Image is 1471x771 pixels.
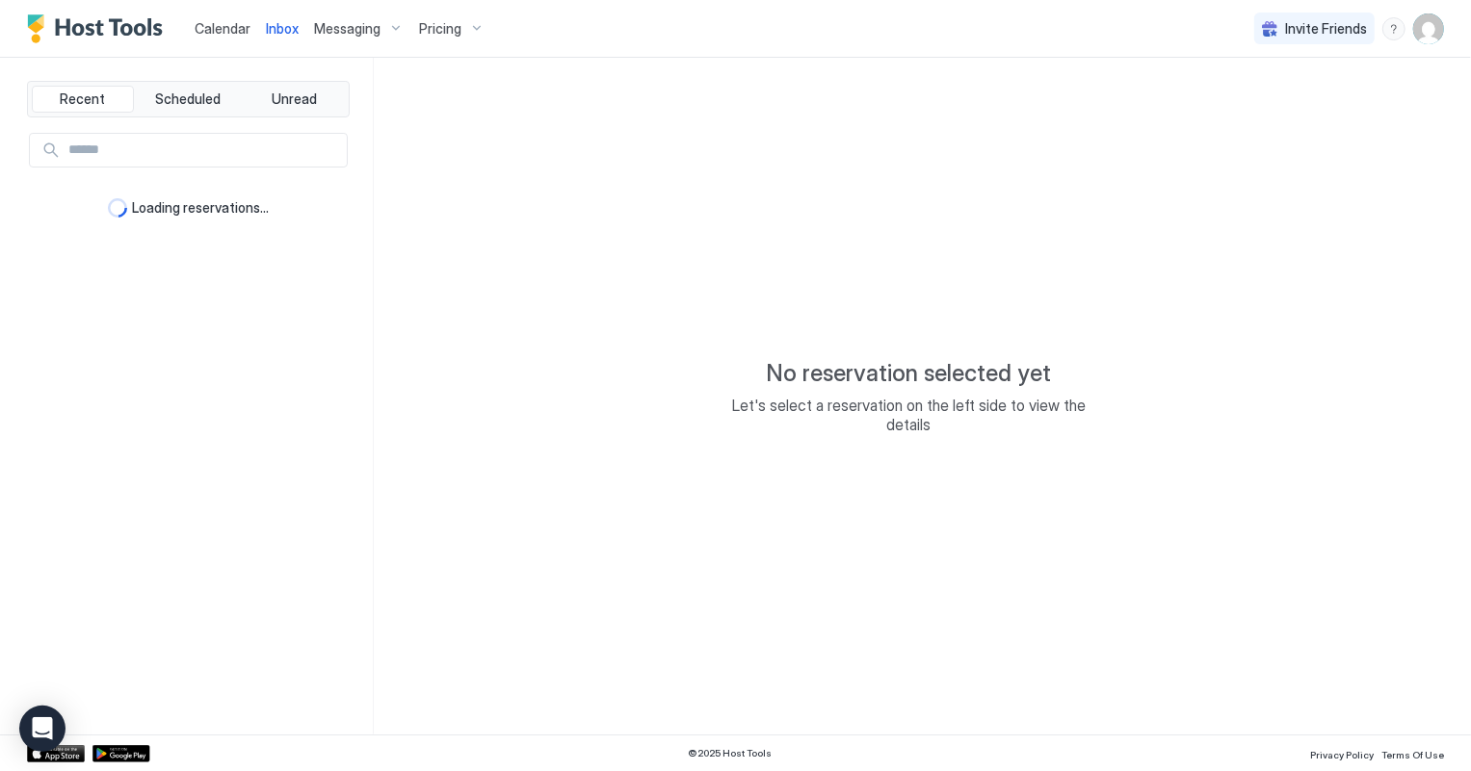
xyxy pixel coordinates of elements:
span: Inbox [266,20,299,37]
a: Host Tools Logo [27,14,171,43]
div: tab-group [27,81,350,117]
a: Privacy Policy [1310,743,1374,763]
span: Scheduled [156,90,222,108]
span: Privacy Policy [1310,749,1374,760]
span: Invite Friends [1285,20,1367,38]
span: Let's select a reservation on the left side to view the details [717,396,1102,434]
a: App Store [27,745,85,762]
a: Google Play Store [92,745,150,762]
button: Recent [32,86,134,113]
div: menu [1382,17,1405,40]
div: loading [108,198,127,218]
div: User profile [1413,13,1444,44]
a: Inbox [266,18,299,39]
span: Loading reservations... [133,199,270,217]
input: Input Field [61,134,347,167]
span: Terms Of Use [1381,749,1444,760]
a: Terms Of Use [1381,743,1444,763]
span: Calendar [195,20,250,37]
span: Unread [272,90,317,108]
a: Calendar [195,18,250,39]
span: Pricing [419,20,461,38]
div: Open Intercom Messenger [19,706,66,752]
button: Scheduled [138,86,240,113]
span: Recent [60,90,105,108]
button: Unread [243,86,345,113]
span: Messaging [314,20,381,38]
span: © 2025 Host Tools [689,747,773,759]
span: No reservation selected yet [767,359,1052,388]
